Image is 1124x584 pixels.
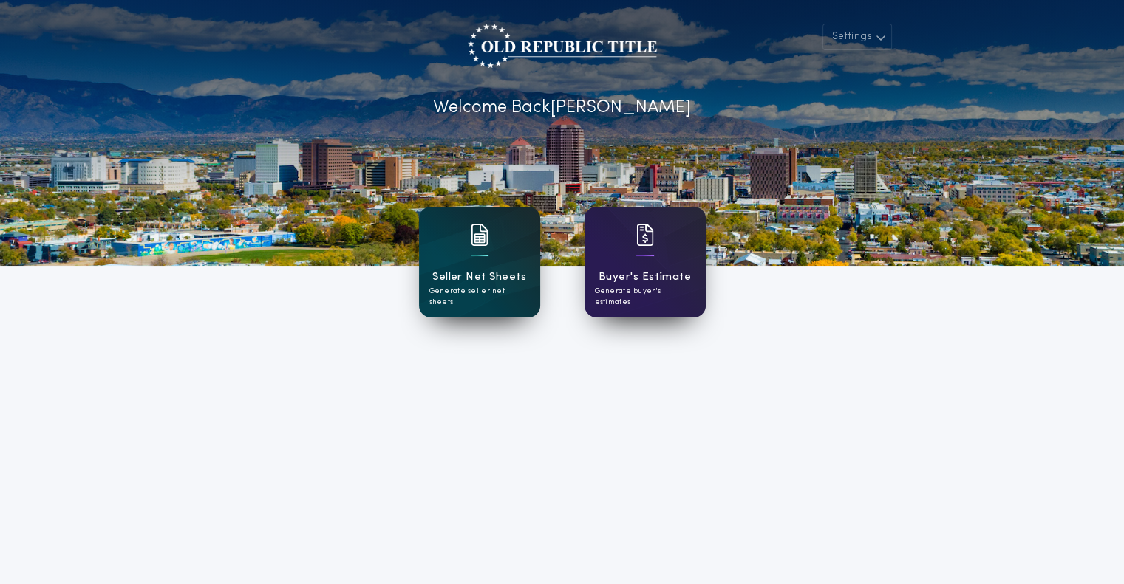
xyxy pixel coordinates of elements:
[468,24,657,68] img: account-logo
[599,269,691,286] h1: Buyer's Estimate
[432,269,526,286] h1: Seller Net Sheets
[595,286,695,308] p: Generate buyer's estimates
[822,24,892,50] button: Settings
[585,207,706,317] a: card iconBuyer's EstimateGenerate buyer's estimates
[433,95,691,121] p: Welcome Back [PERSON_NAME]
[429,286,530,308] p: Generate seller net sheets
[636,224,654,246] img: card icon
[419,207,540,317] a: card iconSeller Net SheetsGenerate seller net sheets
[471,224,488,246] img: card icon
